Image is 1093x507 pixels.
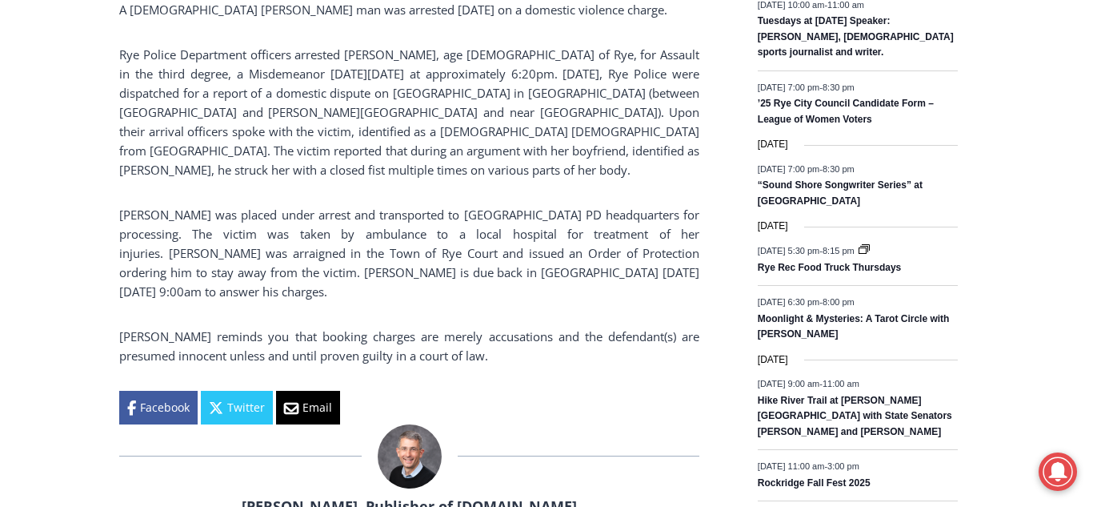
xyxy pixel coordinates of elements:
span: [DATE] 7:00 pm [758,163,819,173]
a: Rye Rec Food Truck Thursdays [758,262,901,275]
a: Twitter [201,391,273,425]
time: - [758,82,855,91]
span: 8:30 pm [823,82,855,91]
time: - [758,461,859,471]
time: [DATE] [758,137,788,152]
time: - [758,297,855,307]
div: "The first chef I interviewed talked about coming to [GEOGRAPHIC_DATA] from [GEOGRAPHIC_DATA] in ... [404,1,756,155]
a: Facebook [119,391,198,425]
p: [PERSON_NAME] reminds you that booking charges are merely accusations and the defendant(s) are pr... [119,327,699,365]
p: Rye Police Department officers arrested [PERSON_NAME], age [DEMOGRAPHIC_DATA] of Rye, for Assault... [119,45,699,179]
a: Email [276,391,340,425]
span: 8:00 pm [823,297,855,307]
span: 8:15 pm [823,245,855,255]
time: - [758,245,857,255]
a: ’25 Rye City Council Candidate Form – League of Women Voters [758,98,934,126]
a: Tuesdays at [DATE] Speaker: [PERSON_NAME], [DEMOGRAPHIC_DATA] sports journalist and writer. [758,15,954,59]
time: [DATE] [758,352,788,368]
time: [DATE] [758,219,788,234]
span: [DATE] 9:00 am [758,379,819,388]
span: 11:00 am [823,379,859,388]
span: [DATE] 5:30 pm [758,245,819,255]
a: Intern @ [DOMAIN_NAME] [385,155,775,199]
time: - [758,163,855,173]
a: Moonlight & Mysteries: A Tarot Circle with [PERSON_NAME] [758,313,950,341]
a: “Sound Shore Songwriter Series” at [GEOGRAPHIC_DATA] [758,179,923,207]
span: [DATE] 11:00 am [758,461,825,471]
time: - [758,379,859,388]
a: Hike River Trail at [PERSON_NAME][GEOGRAPHIC_DATA] with State Senators [PERSON_NAME] and [PERSON_... [758,395,952,439]
p: [PERSON_NAME] was placed under arrest and transported to [GEOGRAPHIC_DATA] PD headquarters for pr... [119,205,699,301]
span: [DATE] 7:00 pm [758,82,819,91]
span: [DATE] 6:30 pm [758,297,819,307]
span: 3:00 pm [827,461,859,471]
a: Rockridge Fall Fest 2025 [758,477,871,490]
span: Intern @ [DOMAIN_NAME] [418,159,742,195]
span: 8:30 pm [823,163,855,173]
